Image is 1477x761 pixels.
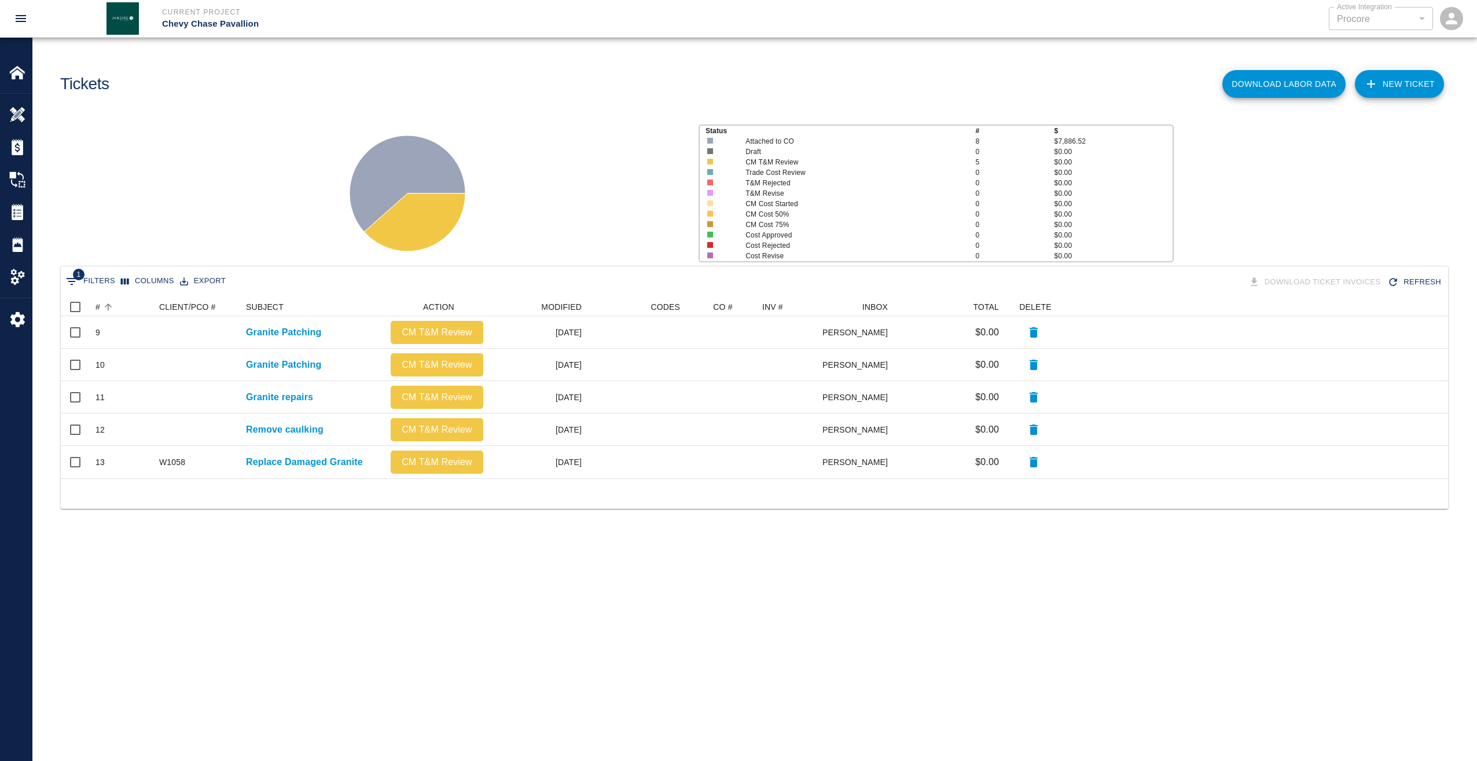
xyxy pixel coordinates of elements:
p: # [975,126,1054,136]
span: 1 [73,269,84,280]
p: $0.00 [1055,199,1173,209]
a: Granite repairs [246,390,313,404]
p: Chevy Chase Pavallion [162,17,801,31]
p: 0 [975,209,1054,219]
div: [DATE] [489,414,587,446]
p: $0.00 [975,358,999,372]
h1: Tickets [60,75,109,94]
button: Refresh [1385,272,1446,292]
div: INBOX [862,298,888,316]
div: Procore [1337,12,1425,25]
p: $0.00 [1055,240,1173,251]
div: SUBJECT [240,298,385,316]
div: Tickets download in groups of 15 [1246,272,1386,292]
button: Sort [100,299,116,315]
div: CO # [686,298,756,316]
img: Janeiro Inc [106,2,139,35]
p: T&M Rejected [745,178,952,188]
div: # [95,298,100,316]
div: CO # [713,298,732,316]
p: $ [1055,126,1173,136]
p: CM T&M Review [395,325,479,339]
label: Active Integration [1337,2,1392,12]
div: MODIFIED [489,298,587,316]
div: CLIENT/PCO # [153,298,240,316]
button: Export [177,272,229,290]
div: 10 [95,359,105,371]
div: INBOX [823,298,894,316]
p: $7,886.52 [1055,136,1173,147]
div: ACTION [385,298,489,316]
p: $0.00 [975,455,999,469]
div: [PERSON_NAME] [823,414,894,446]
div: 11 [95,392,105,403]
div: 13 [95,456,105,468]
div: [DATE] [489,446,587,478]
p: 0 [975,167,1054,178]
p: 8 [975,136,1054,147]
div: CLIENT/PCO # [159,298,216,316]
p: $0.00 [1055,157,1173,167]
div: DELETE [1005,298,1063,316]
p: $0.00 [975,423,999,437]
button: open drawer [7,5,35,32]
p: $0.00 [975,390,999,404]
p: Cost Revise [745,251,952,261]
p: Status [706,126,976,136]
p: 0 [975,219,1054,230]
div: [PERSON_NAME] [823,446,894,478]
p: Trade Cost Review [745,167,952,178]
div: DELETE [1019,298,1051,316]
p: $0.00 [1055,147,1173,157]
p: $0.00 [1055,230,1173,240]
a: Remove caulking [246,423,324,437]
p: 0 [975,188,1054,199]
div: [DATE] [489,381,587,414]
p: Draft [745,147,952,157]
div: ACTION [423,298,454,316]
a: Replace Damaged Granite [246,455,363,469]
a: Granite Patching [246,325,321,339]
p: CM Cost 75% [745,219,952,230]
button: Select columns [118,272,177,290]
div: TOTAL [894,298,1005,316]
div: SUBJECT [246,298,284,316]
div: [PERSON_NAME] [823,381,894,414]
p: 0 [975,199,1054,209]
button: Show filters [63,272,118,291]
p: Cost Rejected [745,240,952,251]
div: INV # [762,298,783,316]
button: Download Labor Data [1222,70,1346,98]
p: $0.00 [1055,188,1173,199]
p: CM T&M Review [395,358,479,372]
a: Granite Patching [246,358,321,372]
div: [PERSON_NAME] [823,316,894,349]
div: [DATE] [489,316,587,349]
p: 0 [975,147,1054,157]
p: 0 [975,230,1054,240]
p: CM Cost 50% [745,209,952,219]
p: CM T&M Review [395,423,479,437]
p: T&M Revise [745,188,952,199]
div: [DATE] [489,349,587,381]
div: 9 [95,327,100,338]
div: CODES [651,298,680,316]
div: [PERSON_NAME] [823,349,894,381]
div: MODIFIED [541,298,582,316]
div: 12 [95,424,105,436]
p: $0.00 [1055,209,1173,219]
p: $0.00 [1055,178,1173,188]
p: Cost Approved [745,230,952,240]
p: 0 [975,240,1054,251]
div: CODES [587,298,686,316]
p: CM T&M Review [745,157,952,167]
p: CM Cost Started [745,199,952,209]
a: NEW TICKET [1355,70,1444,98]
div: W1058 [159,456,185,468]
p: CM T&M Review [395,390,479,404]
